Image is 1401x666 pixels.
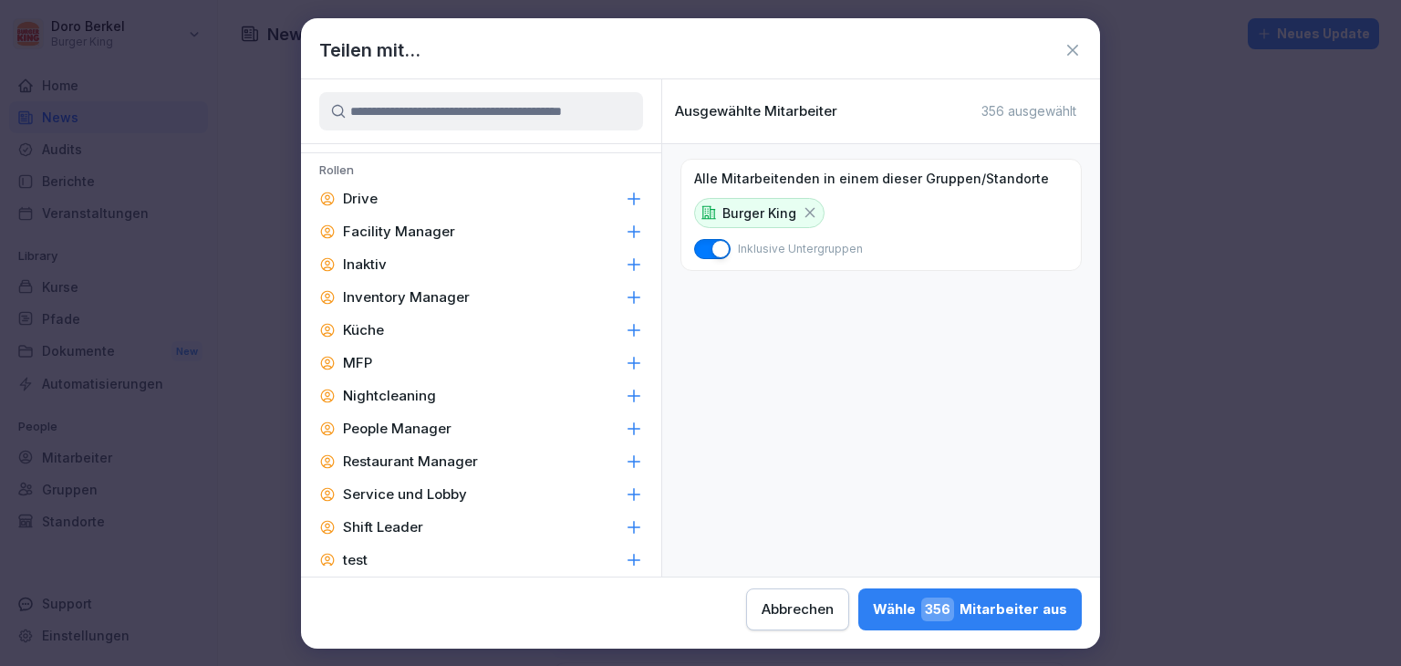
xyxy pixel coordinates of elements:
p: Nightcleaning [343,387,436,405]
p: Restaurant Manager [343,453,478,471]
span: 356 [921,598,954,621]
p: 356 ausgewählt [981,103,1076,120]
p: Inklusive Untergruppen [738,241,863,257]
h1: Teilen mit... [319,36,420,64]
div: Wähle Mitarbeiter aus [873,598,1067,621]
div: Abbrechen [762,599,834,619]
button: Abbrechen [746,588,849,630]
p: Burger King [722,203,796,223]
p: test [343,551,368,569]
p: Service und Lobby [343,485,467,504]
p: Rollen [301,162,661,182]
p: Shift Leader [343,518,423,536]
p: Inventory Manager [343,288,470,307]
p: Ausgewählte Mitarbeiter [675,103,837,120]
p: Alle Mitarbeitenden in einem dieser Gruppen/Standorte [694,171,1049,187]
p: Drive [343,190,378,208]
p: Facility Manager [343,223,455,241]
p: MFP [343,354,372,372]
button: Wähle356Mitarbeiter aus [858,588,1082,630]
p: Inaktiv [343,255,387,274]
p: People Manager [343,420,451,438]
p: Küche [343,321,384,339]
